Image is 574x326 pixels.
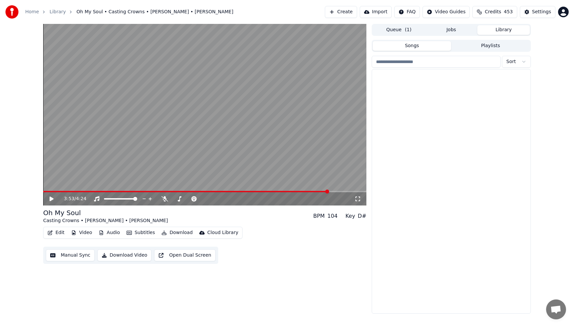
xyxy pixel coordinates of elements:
span: 4:24 [76,196,86,202]
button: Manual Sync [46,249,95,261]
div: Cloud Library [207,229,238,236]
div: Open chat [546,299,566,319]
span: Sort [506,58,516,65]
button: Audio [96,228,123,237]
nav: breadcrumb [25,9,233,15]
button: Queue [373,25,425,35]
div: Oh My Soul [43,208,168,217]
button: FAQ [394,6,420,18]
span: ( 1 ) [405,27,412,33]
button: Open Dual Screen [154,249,216,261]
button: Video [68,228,95,237]
span: Oh My Soul • Casting Crowns • [PERSON_NAME] • [PERSON_NAME] [76,9,233,15]
div: / [64,196,80,202]
img: youka [5,5,19,19]
span: 453 [504,9,513,15]
div: BPM [313,212,325,220]
div: D# [358,212,366,220]
button: Import [360,6,392,18]
span: 3:53 [64,196,74,202]
button: Settings [520,6,555,18]
button: Credits453 [472,6,517,18]
div: 104 [328,212,338,220]
button: Jobs [425,25,478,35]
div: Key [345,212,355,220]
a: Home [25,9,39,15]
div: Casting Crowns • [PERSON_NAME] • [PERSON_NAME] [43,217,168,224]
button: Video Guides [423,6,470,18]
button: Songs [373,41,451,51]
button: Edit [45,228,67,237]
a: Library [49,9,66,15]
button: Library [477,25,530,35]
span: Credits [485,9,501,15]
button: Subtitles [124,228,157,237]
button: Create [325,6,357,18]
button: Playlists [451,41,530,51]
button: Download [159,228,195,237]
div: Settings [532,9,551,15]
button: Download Video [97,249,151,261]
